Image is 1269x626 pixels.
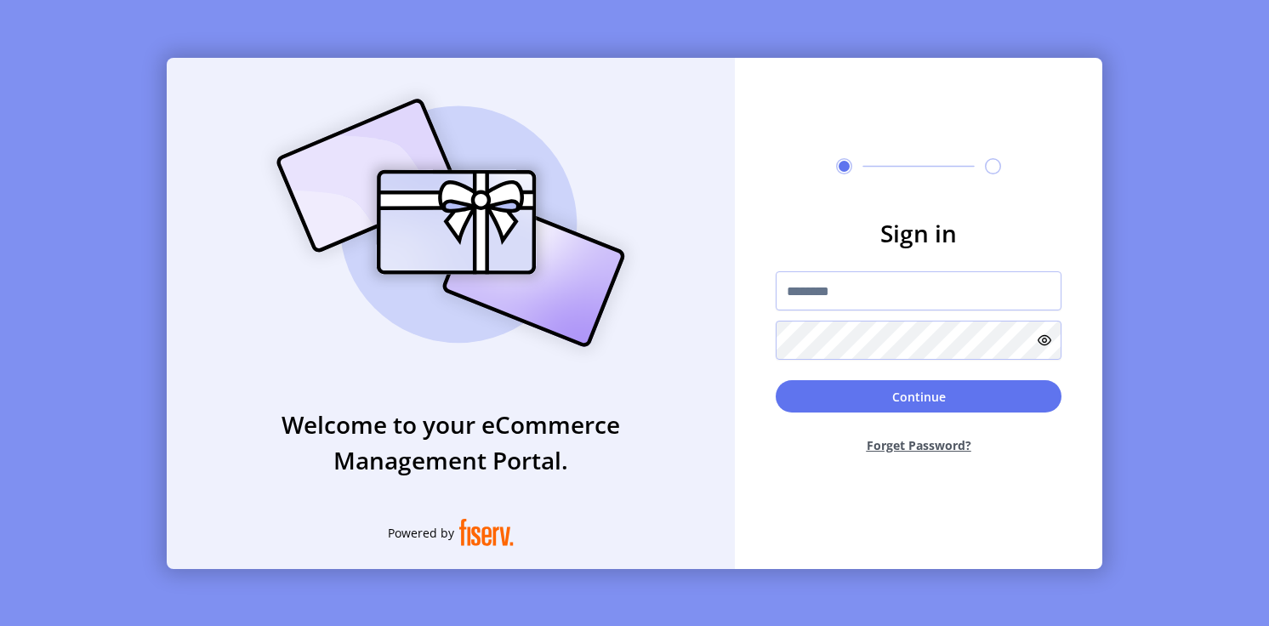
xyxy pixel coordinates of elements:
[251,80,651,366] img: card_Illustration.svg
[776,423,1061,468] button: Forget Password?
[776,215,1061,251] h3: Sign in
[167,407,735,478] h3: Welcome to your eCommerce Management Portal.
[776,380,1061,413] button: Continue
[388,524,454,542] span: Powered by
